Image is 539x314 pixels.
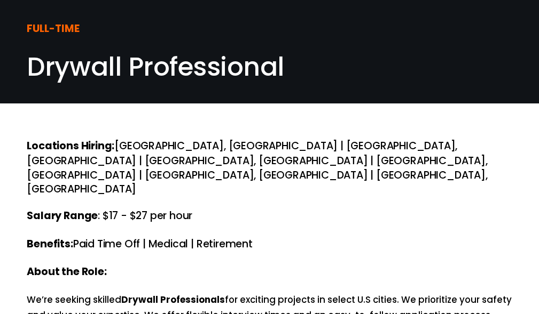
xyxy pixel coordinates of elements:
[27,49,284,85] span: Drywall Professional
[27,138,114,156] strong: Locations Hiring:
[27,21,80,38] strong: FULL-TIME
[27,264,106,281] strong: About the Role:
[121,293,225,308] strong: Drywall Professionals
[27,236,73,254] strong: Benefits:
[27,237,512,252] h4: Paid Time Off | Medical | Retirement
[27,208,98,226] strong: Salary Range
[27,209,512,224] h4: : $17 - $27 per hour
[27,139,512,196] h4: [GEOGRAPHIC_DATA], [GEOGRAPHIC_DATA] | [GEOGRAPHIC_DATA], [GEOGRAPHIC_DATA] | [GEOGRAPHIC_DATA], ...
